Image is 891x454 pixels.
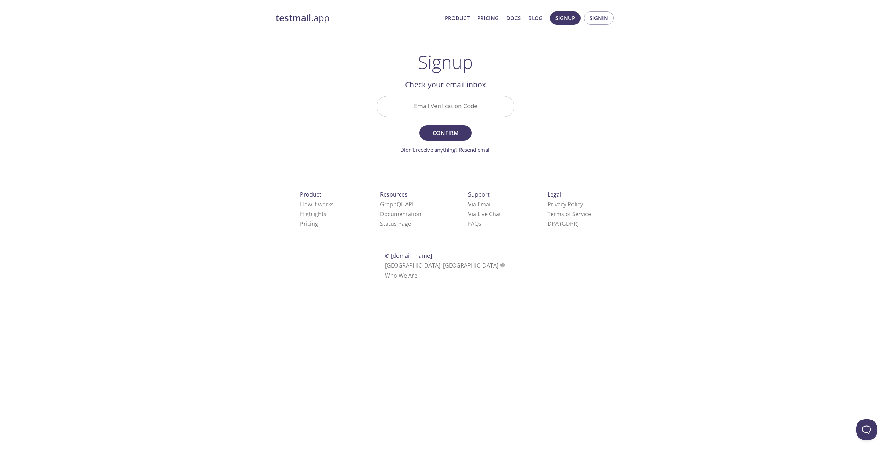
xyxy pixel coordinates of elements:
[300,200,334,208] a: How it works
[547,191,561,198] span: Legal
[528,14,543,23] a: Blog
[427,128,464,138] span: Confirm
[468,200,492,208] a: Via Email
[418,51,473,72] h1: Signup
[479,220,481,228] span: s
[377,79,514,90] h2: Check your email inbox
[300,220,318,228] a: Pricing
[584,11,614,25] button: Signin
[547,220,579,228] a: DPA (GDPR)
[547,210,591,218] a: Terms of Service
[380,191,408,198] span: Resources
[385,272,417,279] a: Who We Are
[555,14,575,23] span: Signup
[380,200,413,208] a: GraphQL API
[385,262,506,269] span: [GEOGRAPHIC_DATA], [GEOGRAPHIC_DATA]
[276,12,439,24] a: testmail.app
[400,146,491,153] a: Didn't receive anything? Resend email
[380,210,421,218] a: Documentation
[468,220,481,228] a: FAQ
[445,14,470,23] a: Product
[300,210,326,218] a: Highlights
[547,200,583,208] a: Privacy Policy
[468,210,501,218] a: Via Live Chat
[550,11,581,25] button: Signup
[300,191,321,198] span: Product
[468,191,490,198] span: Support
[590,14,608,23] span: Signin
[856,419,877,440] iframe: Help Scout Beacon - Open
[380,220,411,228] a: Status Page
[477,14,499,23] a: Pricing
[419,125,472,141] button: Confirm
[506,14,521,23] a: Docs
[385,252,432,260] span: © [DOMAIN_NAME]
[276,12,311,24] strong: testmail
